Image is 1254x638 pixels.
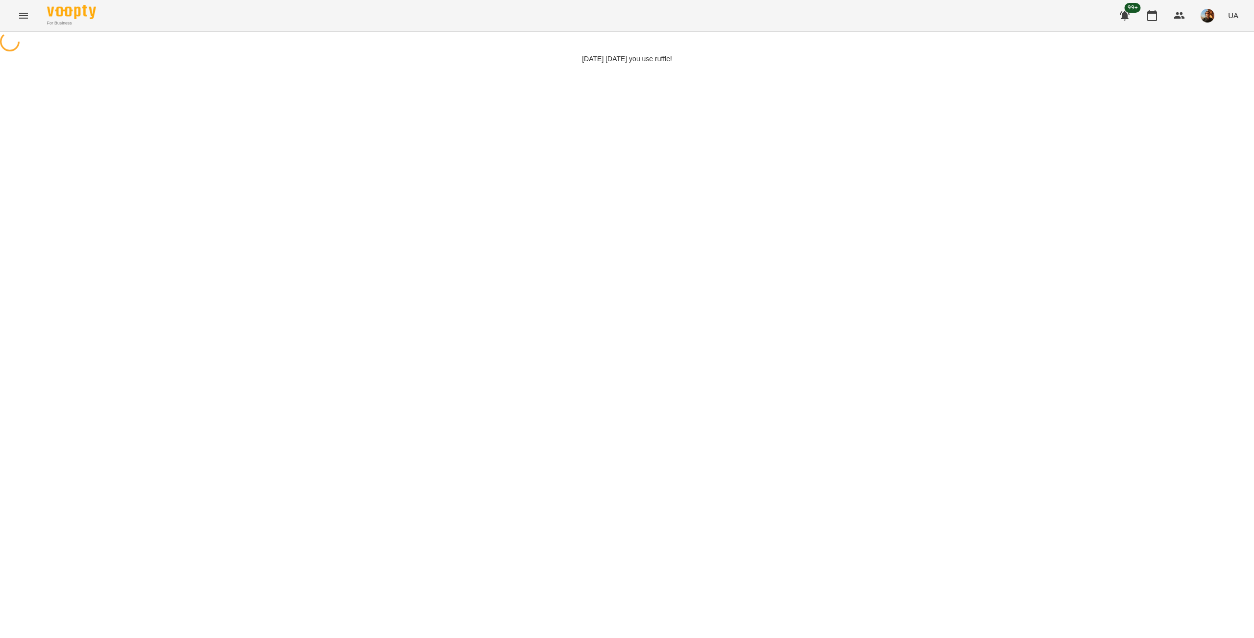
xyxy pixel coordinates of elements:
span: For Business [47,20,96,26]
button: Menu [12,4,35,27]
img: Voopty Logo [47,5,96,19]
span: 99+ [1125,3,1141,13]
button: UA [1224,6,1242,24]
span: UA [1228,10,1238,21]
img: 4461414bb5aba0add7c23422cdbff2a0.png [1201,9,1214,23]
